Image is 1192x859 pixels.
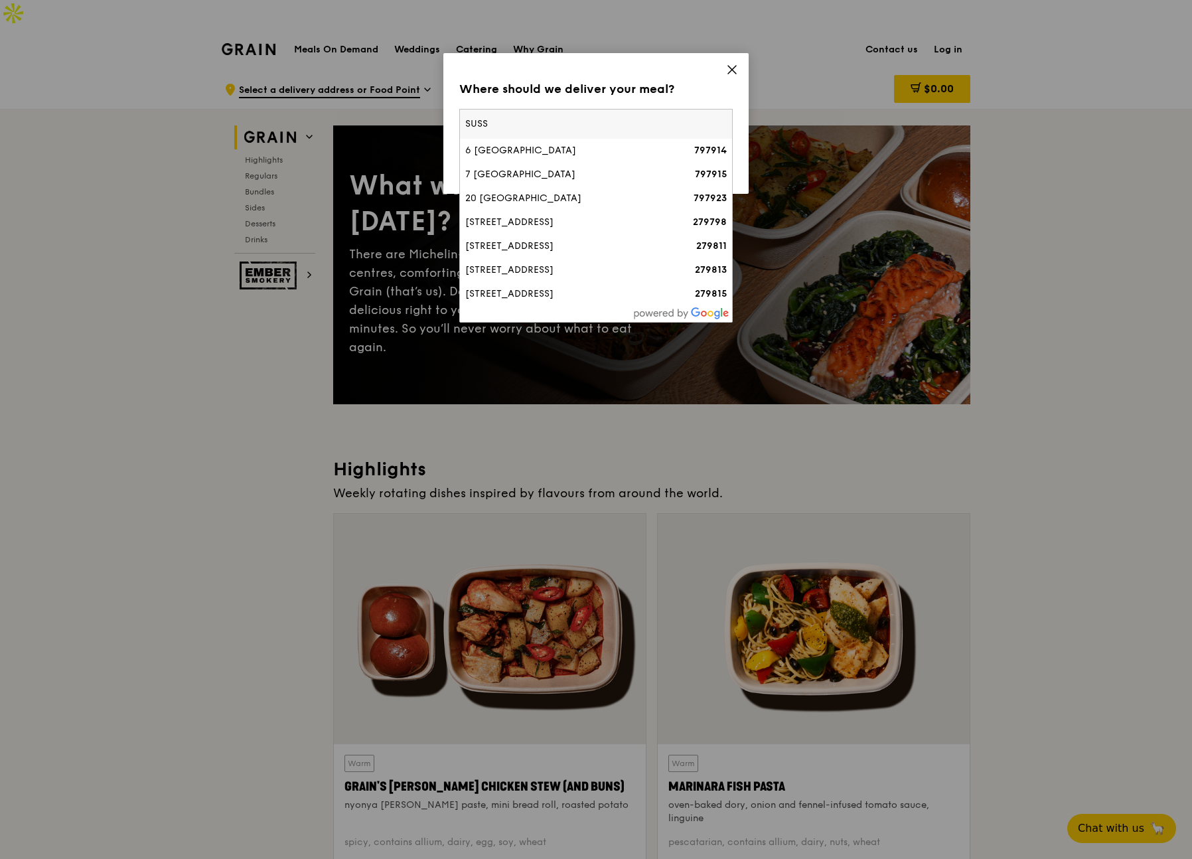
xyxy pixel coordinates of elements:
div: [STREET_ADDRESS] [465,240,662,253]
div: [STREET_ADDRESS] [465,264,662,277]
img: powered-by-google.60e8a832.png [634,307,729,319]
div: [STREET_ADDRESS] [465,216,662,229]
strong: 797915 [695,169,727,180]
div: 6 [GEOGRAPHIC_DATA] [465,144,662,157]
strong: 797923 [694,193,727,204]
div: 7 [GEOGRAPHIC_DATA] [465,168,662,181]
div: 20 [GEOGRAPHIC_DATA] [465,192,662,205]
strong: 279815 [695,288,727,299]
strong: 797914 [694,145,727,156]
div: Where should we deliver your meal? [459,80,733,98]
strong: 279813 [695,264,727,275]
strong: 279798 [693,216,727,228]
div: [STREET_ADDRESS] [465,287,662,301]
strong: 279811 [696,240,727,252]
